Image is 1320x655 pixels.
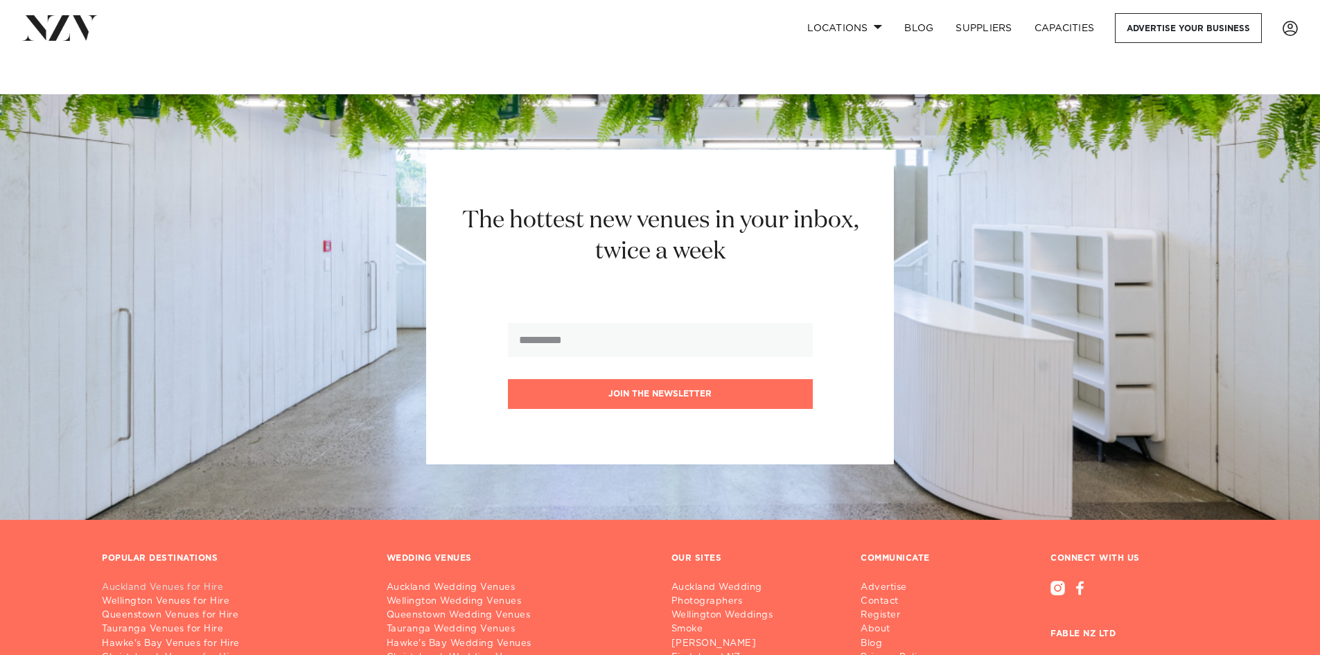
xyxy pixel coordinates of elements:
[387,553,472,564] h3: WEDDING VENUES
[102,595,364,609] a: Wellington Venues for Hire
[387,581,649,595] a: Auckland Wedding Venues
[671,581,839,609] a: Auckland Wedding Photographers
[387,622,649,636] a: Tauranga Wedding Venues
[671,553,722,564] h3: OUR SITES
[387,609,649,622] a: Queenstown Wedding Venues
[102,637,364,651] a: Hawke's Bay Venues for Hire
[861,609,962,622] a: Register
[671,622,839,636] a: Smoke
[1050,595,1218,651] h3: FABLE NZ LTD
[671,637,839,651] a: [PERSON_NAME]
[861,553,930,564] h3: COMMUNICATE
[944,13,1023,43] a: SUPPLIERS
[102,622,364,636] a: Tauranga Venues for Hire
[1023,13,1106,43] a: Capacities
[22,15,98,40] img: nzv-logo.png
[102,553,218,564] h3: POPULAR DESTINATIONS
[387,637,649,651] a: Hawke's Bay Wedding Venues
[387,595,649,609] a: Wellington Wedding Venues
[861,622,962,636] a: About
[1050,553,1218,564] h3: CONNECT WITH US
[102,609,364,622] a: Queenstown Venues for Hire
[1115,13,1262,43] a: Advertise your business
[893,13,944,43] a: BLOG
[861,581,962,595] a: Advertise
[445,205,875,268] h2: The hottest new venues in your inbox, twice a week
[861,595,962,609] a: Contact
[861,637,962,651] a: Blog
[796,13,893,43] a: Locations
[671,609,839,622] a: Wellington Weddings
[508,379,813,409] button: Join the newsletter
[102,581,364,595] a: Auckland Venues for Hire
